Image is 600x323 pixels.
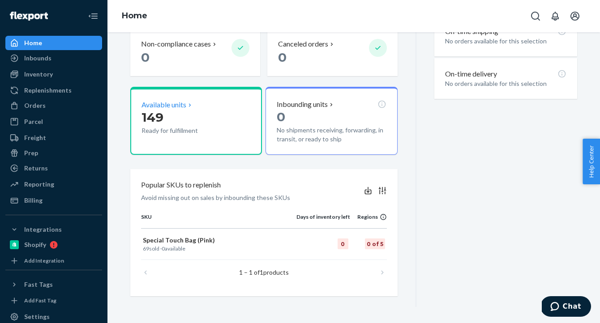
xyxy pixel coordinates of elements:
[24,297,56,304] div: Add Fast Tag
[24,280,53,289] div: Fast Tags
[266,87,397,155] button: Inbounding units0No shipments receiving, forwarding, in transit, or ready to ship
[10,12,48,21] img: Flexport logo
[445,69,497,79] p: On-time delivery
[278,39,328,49] p: Canceled orders
[24,38,42,47] div: Home
[350,213,387,221] div: Regions
[143,245,149,252] span: 69
[566,7,584,25] button: Open account menu
[24,133,46,142] div: Freight
[141,213,296,228] th: SKU
[143,236,295,245] p: Special Touch Bag (Pink)
[24,257,64,264] div: Add Integration
[141,180,221,190] p: Popular SKUs to replenish
[5,222,102,237] button: Integrations
[5,146,102,160] a: Prep
[130,28,260,76] button: Non-compliance cases 0
[24,312,50,321] div: Settings
[278,50,287,65] span: 0
[267,28,397,76] button: Canceled orders 0
[162,245,165,252] span: 0
[130,87,262,155] button: Available units149Ready for fulfillment
[5,177,102,191] a: Reporting
[5,83,102,98] a: Replenishments
[277,126,386,144] p: No shipments receiving, forwarding, in transit, or ready to ship
[5,161,102,175] a: Returns
[445,37,566,46] p: No orders available for this selection
[24,70,53,79] div: Inventory
[24,149,38,157] div: Prep
[277,99,328,110] p: Inbounding units
[24,86,72,95] div: Replenishments
[445,79,566,88] p: No orders available for this selection
[141,193,290,202] p: Avoid missing out on sales by inbounding these SKUs
[542,296,591,319] iframe: Opens a widget where you can chat to one of our agents
[5,115,102,129] a: Parcel
[24,164,48,173] div: Returns
[365,238,385,249] div: 0 of 5
[260,268,263,276] span: 1
[141,100,186,110] p: Available units
[239,268,289,277] p: 1 – 1 of products
[277,109,285,124] span: 0
[5,193,102,208] a: Billing
[24,180,54,189] div: Reporting
[24,196,43,205] div: Billing
[24,225,62,234] div: Integrations
[24,240,46,249] div: Shopify
[84,7,102,25] button: Close Navigation
[583,139,600,184] button: Help Center
[546,7,564,25] button: Open notifications
[5,51,102,65] a: Inbounds
[115,3,154,29] ol: breadcrumbs
[24,54,51,63] div: Inbounds
[5,277,102,292] button: Fast Tags
[5,238,102,252] a: Shopify
[5,131,102,145] a: Freight
[5,67,102,81] a: Inventory
[338,238,348,249] div: 0
[5,98,102,113] a: Orders
[141,110,163,125] span: 149
[122,11,147,21] a: Home
[5,36,102,50] a: Home
[24,117,43,126] div: Parcel
[5,255,102,266] a: Add Integration
[5,295,102,306] a: Add Fast Tag
[141,50,150,65] span: 0
[141,126,224,135] p: Ready for fulfillment
[141,39,211,49] p: Non-compliance cases
[296,213,350,228] th: Days of inventory left
[24,101,46,110] div: Orders
[143,245,295,252] p: sold · available
[527,7,544,25] button: Open Search Box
